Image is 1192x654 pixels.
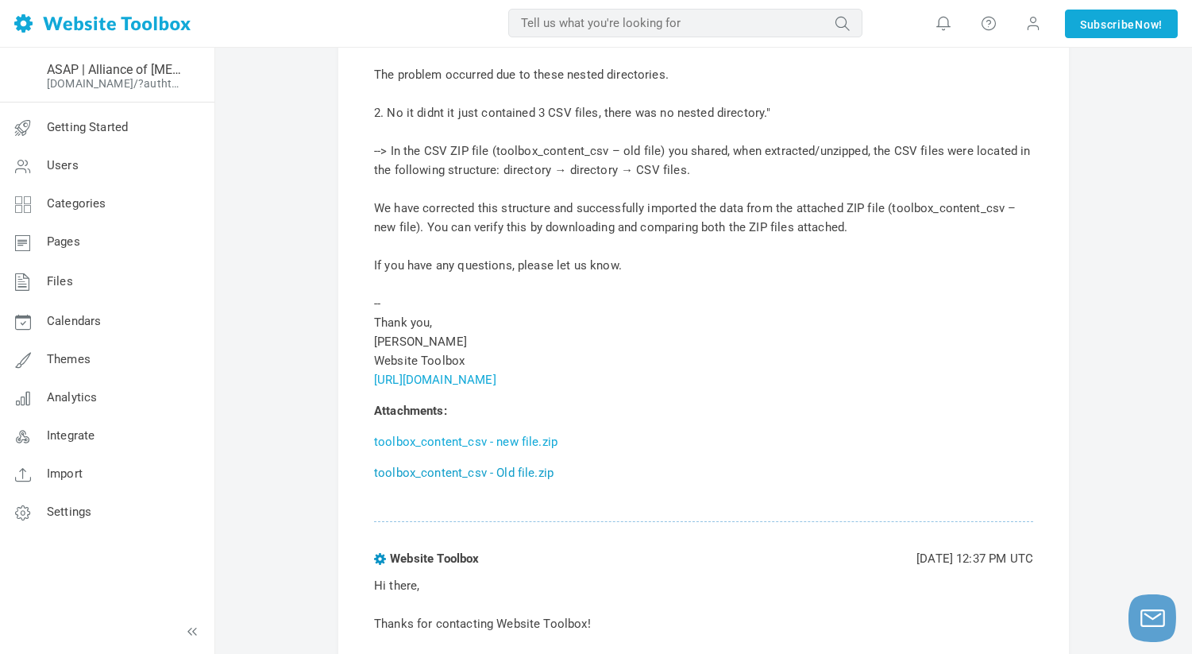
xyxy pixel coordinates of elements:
img: pfavico.ico [10,63,36,88]
span: Now! [1135,16,1163,33]
td: [DATE] 12:37 PM UTC [694,545,1037,572]
span: Analytics [47,390,97,404]
a: SubscribeNow! [1065,10,1178,38]
span: Import [47,466,83,481]
span: Pages [47,234,80,249]
button: Launch chat [1128,594,1176,642]
span: Getting Started [47,120,128,134]
span: Themes [47,352,91,366]
a: ASAP | Alliance of [MEDICAL_DATA] Partners [47,62,185,77]
span: Users [47,158,79,172]
span: Integrate [47,428,95,443]
span: Website Toolbox [390,551,479,566]
span: Calendars [47,314,101,328]
a: [DOMAIN_NAME]/?authtoken=841f41a07674498e1577e33015b97061&rememberMe=1 [47,77,185,90]
input: Tell us what you're looking for [508,9,862,37]
a: [URL][DOMAIN_NAME] [374,373,496,387]
a: toolbox_content_csv - Old file.zip [374,466,554,480]
span: Settings [47,505,91,519]
span: Categories [47,196,106,211]
span: Files [47,274,73,288]
a: toolbox_content_csv - new file.zip [374,435,557,449]
b: Attachments: [374,404,447,418]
